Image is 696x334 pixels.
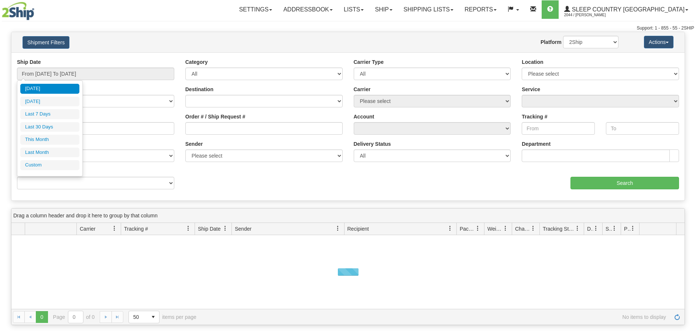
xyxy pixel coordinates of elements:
[459,0,502,19] a: Reports
[207,314,666,320] span: No items to display
[332,222,344,235] a: Sender filter column settings
[147,311,159,323] span: select
[398,0,459,19] a: Shipping lists
[679,129,695,204] iframe: chat widget
[444,222,456,235] a: Recipient filter column settings
[354,140,391,148] label: Delivery Status
[133,313,143,321] span: 50
[185,86,213,93] label: Destination
[571,222,584,235] a: Tracking Status filter column settings
[587,225,593,233] span: Delivery Status
[347,225,369,233] span: Recipient
[185,140,203,148] label: Sender
[522,86,540,93] label: Service
[185,58,208,66] label: Category
[570,177,679,189] input: Search
[608,222,621,235] a: Shipment Issues filter column settings
[2,25,694,31] div: Support: 1 - 855 - 55 - 2SHIP
[671,311,683,323] a: Refresh
[2,2,34,20] img: logo2044.jpg
[23,36,69,49] button: Shipment Filters
[198,225,220,233] span: Ship Date
[20,148,79,158] li: Last Month
[570,6,685,13] span: Sleep Country [GEOGRAPHIC_DATA]
[564,11,620,19] span: 2044 / [PERSON_NAME]
[20,135,79,145] li: This Month
[235,225,251,233] span: Sender
[541,38,562,46] label: Platform
[278,0,338,19] a: Addressbook
[233,0,278,19] a: Settings
[522,122,595,135] input: From
[108,222,121,235] a: Carrier filter column settings
[338,0,369,19] a: Lists
[185,113,246,120] label: Order # / Ship Request #
[606,225,612,233] span: Shipment Issues
[20,97,79,107] li: [DATE]
[472,222,484,235] a: Packages filter column settings
[182,222,195,235] a: Tracking # filter column settings
[644,36,673,48] button: Actions
[522,140,551,148] label: Department
[20,84,79,94] li: [DATE]
[219,222,232,235] a: Ship Date filter column settings
[354,86,371,93] label: Carrier
[522,113,547,120] label: Tracking #
[590,222,602,235] a: Delivery Status filter column settings
[36,311,48,323] span: Page 0
[515,225,531,233] span: Charge
[627,222,639,235] a: Pickup Status filter column settings
[20,109,79,119] li: Last 7 Days
[354,58,384,66] label: Carrier Type
[522,58,543,66] label: Location
[606,122,679,135] input: To
[527,222,539,235] a: Charge filter column settings
[128,311,160,323] span: Page sizes drop down
[499,222,512,235] a: Weight filter column settings
[53,311,95,323] span: Page of 0
[543,225,575,233] span: Tracking Status
[128,311,196,323] span: items per page
[624,225,630,233] span: Pickup Status
[17,58,41,66] label: Ship Date
[460,225,475,233] span: Packages
[354,113,374,120] label: Account
[20,160,79,170] li: Custom
[559,0,694,19] a: Sleep Country [GEOGRAPHIC_DATA] 2044 / [PERSON_NAME]
[124,225,148,233] span: Tracking #
[80,225,96,233] span: Carrier
[20,122,79,132] li: Last 30 Days
[11,209,685,223] div: grid grouping header
[487,225,503,233] span: Weight
[369,0,398,19] a: Ship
